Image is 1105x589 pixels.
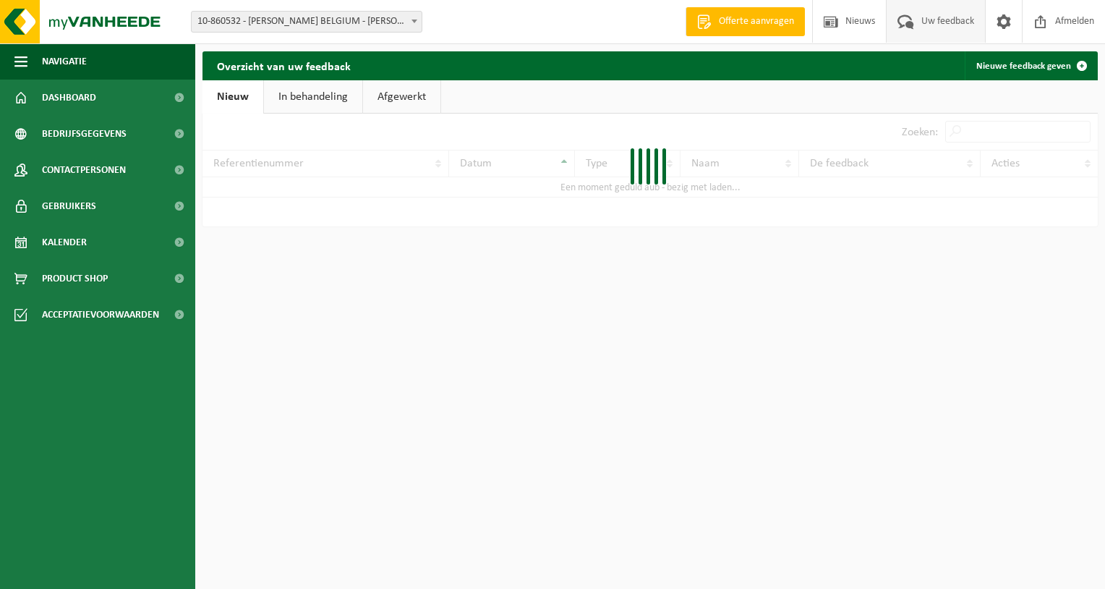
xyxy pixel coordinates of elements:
[363,80,440,114] a: Afgewerkt
[965,51,1096,80] a: Nieuwe feedback geven
[42,152,126,188] span: Contactpersonen
[42,43,87,80] span: Navigatie
[42,260,108,297] span: Product Shop
[42,116,127,152] span: Bedrijfsgegevens
[202,80,263,114] a: Nieuw
[686,7,805,36] a: Offerte aanvragen
[191,11,422,33] span: 10-860532 - DIEBOLD BELGIUM - ZIEGLER - AALST
[192,12,422,32] span: 10-860532 - DIEBOLD BELGIUM - ZIEGLER - AALST
[42,188,96,224] span: Gebruikers
[42,224,87,260] span: Kalender
[715,14,798,29] span: Offerte aanvragen
[202,51,365,80] h2: Overzicht van uw feedback
[42,297,159,333] span: Acceptatievoorwaarden
[264,80,362,114] a: In behandeling
[42,80,96,116] span: Dashboard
